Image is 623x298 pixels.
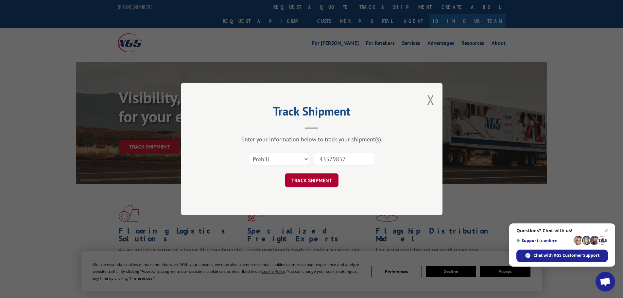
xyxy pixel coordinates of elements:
[596,272,615,291] div: Open chat
[427,91,434,108] button: Close modal
[314,152,374,166] input: Number(s)
[214,107,410,119] h2: Track Shipment
[214,135,410,143] div: Enter your information below to track your shipment(s).
[602,227,610,235] span: Close chat
[533,253,599,258] span: Chat with XGS Customer Support
[516,238,571,243] span: Support is online
[516,228,608,233] span: Questions? Chat with us!
[516,250,608,262] div: Chat with XGS Customer Support
[285,173,338,187] button: TRACK SHIPMENT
